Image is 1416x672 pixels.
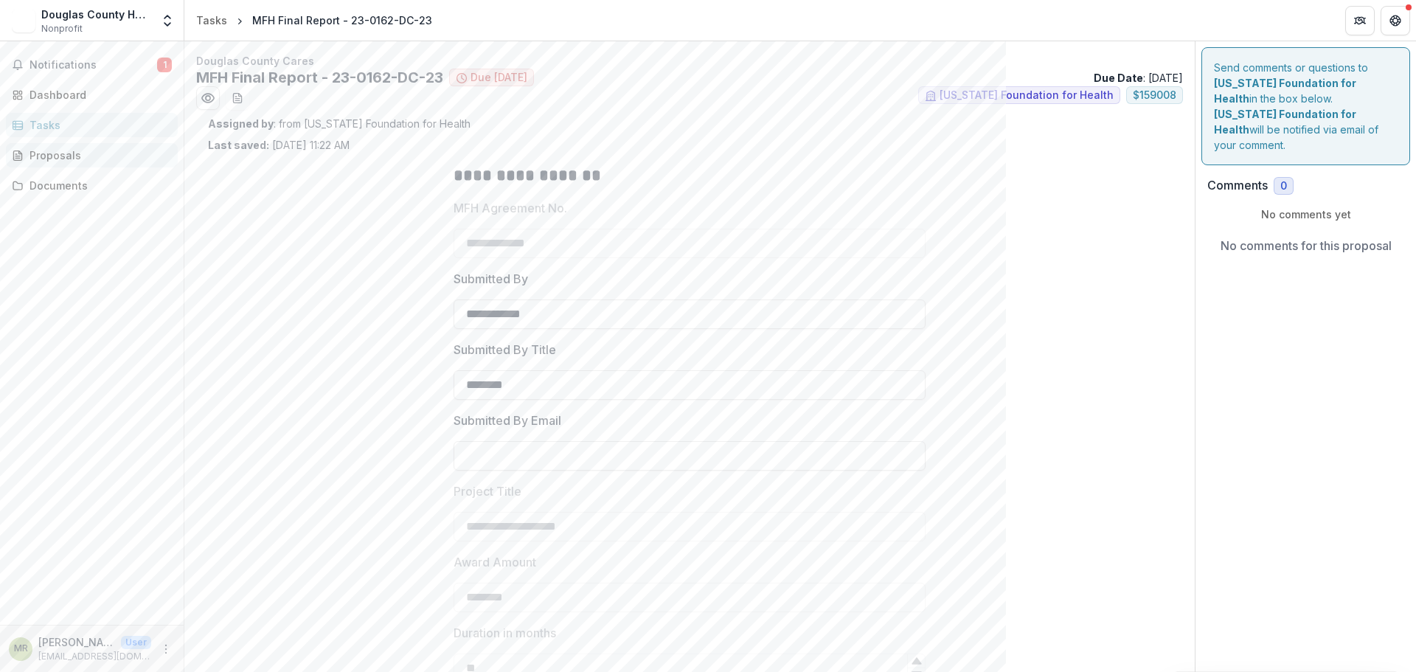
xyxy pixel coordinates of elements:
[41,7,151,22] div: Douglas County Health Department
[208,139,269,151] strong: Last saved:
[208,117,274,130] strong: Assigned by
[6,113,178,137] a: Tasks
[29,178,166,193] div: Documents
[1201,47,1410,165] div: Send comments or questions to in the box below. will be notified via email of your comment.
[196,53,1183,69] p: Douglas County Cares
[29,87,166,103] div: Dashboard
[6,53,178,77] button: Notifications1
[1381,6,1410,35] button: Get Help
[252,13,432,28] div: MFH Final Report - 23-0162-DC-23
[1133,89,1176,102] span: $ 159008
[1214,77,1356,105] strong: [US_STATE] Foundation for Health
[29,117,166,133] div: Tasks
[12,9,35,32] img: Douglas County Health Department
[208,116,1171,131] p: : from [US_STATE] Foundation for Health
[38,634,115,650] p: [PERSON_NAME]
[454,482,521,500] p: Project Title
[41,22,83,35] span: Nonprofit
[1221,237,1392,254] p: No comments for this proposal
[226,86,249,110] button: download-word-button
[29,148,166,163] div: Proposals
[454,270,528,288] p: Submitted By
[6,83,178,107] a: Dashboard
[454,553,536,571] p: Award Amount
[14,644,28,654] div: Mrs. Valerie Reese
[454,199,567,217] p: MFH Agreement No.
[454,341,556,358] p: Submitted By Title
[1094,70,1183,86] p: : [DATE]
[196,69,443,86] h2: MFH Final Report - 23-0162-DC-23
[157,640,175,658] button: More
[1207,179,1268,193] h2: Comments
[940,89,1114,102] span: [US_STATE] Foundation for Health
[6,173,178,198] a: Documents
[196,13,227,28] div: Tasks
[29,59,157,72] span: Notifications
[6,143,178,167] a: Proposals
[157,6,178,35] button: Open entity switcher
[208,137,350,153] p: [DATE] 11:22 AM
[196,86,220,110] button: Preview a9acc4b4-0a2b-4236-98c1-01567472b2b9.pdf
[1214,108,1356,136] strong: [US_STATE] Foundation for Health
[190,10,438,31] nav: breadcrumb
[1094,72,1143,84] strong: Due Date
[454,624,556,642] p: Duration in months
[471,72,527,84] span: Due [DATE]
[1207,207,1404,222] p: No comments yet
[190,10,233,31] a: Tasks
[38,650,151,663] p: [EMAIL_ADDRESS][DOMAIN_NAME]
[454,412,561,429] p: Submitted By Email
[1345,6,1375,35] button: Partners
[157,58,172,72] span: 1
[121,636,151,649] p: User
[1280,180,1287,193] span: 0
